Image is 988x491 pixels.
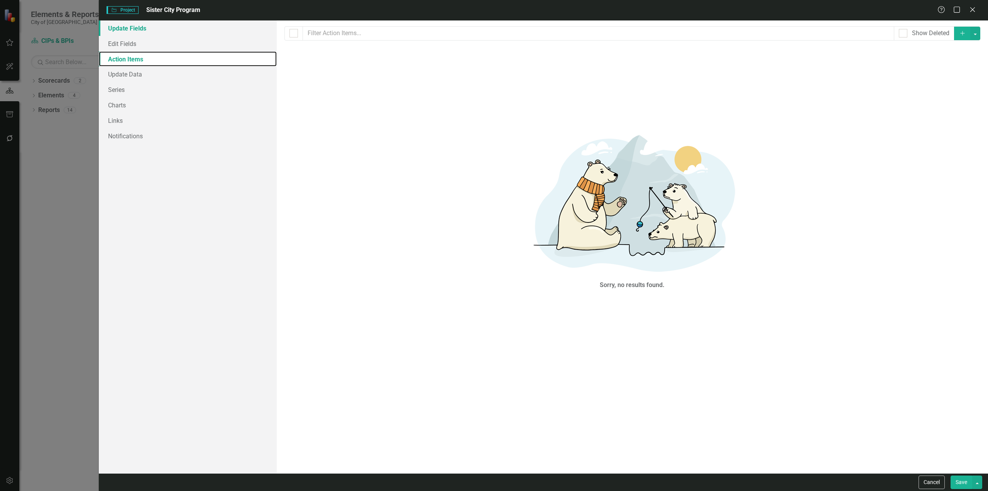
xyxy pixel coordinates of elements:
a: Update Data [99,66,277,82]
input: Filter Action Items... [303,26,894,41]
a: Action Items [99,51,277,67]
a: Notifications [99,128,277,144]
div: Sorry, no results found. [600,281,665,290]
a: Links [99,113,277,128]
button: Cancel [919,476,945,489]
div: Show Deleted [912,29,949,38]
button: Save [951,476,972,489]
a: Update Fields [99,20,277,36]
a: Edit Fields [99,36,277,51]
img: No results found [516,124,748,279]
span: Project [107,6,139,14]
span: Sister City Program [146,6,200,14]
a: Charts [99,97,277,113]
a: Series [99,82,277,97]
